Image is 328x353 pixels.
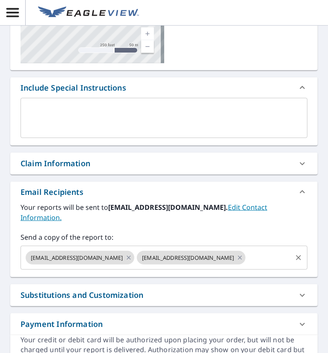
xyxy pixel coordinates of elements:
span: [EMAIL_ADDRESS][DOMAIN_NAME] [137,254,239,262]
a: EV Logo [33,1,144,24]
div: Payment Information [10,313,318,335]
div: [EMAIL_ADDRESS][DOMAIN_NAME] [26,251,134,265]
a: Current Level 17, Zoom In [141,27,154,40]
div: Email Recipients [21,186,83,198]
div: Claim Information [10,153,318,174]
label: Your reports will be sent to [21,202,307,223]
b: [EMAIL_ADDRESS][DOMAIN_NAME]. [108,203,228,212]
button: Clear [293,252,304,264]
div: Substitutions and Customization [10,284,318,306]
div: [EMAIL_ADDRESS][DOMAIN_NAME] [137,251,245,265]
span: [EMAIL_ADDRESS][DOMAIN_NAME] [26,254,128,262]
label: Send a copy of the report to: [21,232,307,242]
img: EV Logo [38,6,139,19]
a: Current Level 17, Zoom Out [141,40,154,53]
div: Include Special Instructions [21,82,126,94]
div: Include Special Instructions [10,77,318,98]
div: Email Recipients [10,182,318,202]
div: Substitutions and Customization [21,289,143,301]
div: Payment Information [21,318,103,330]
div: Claim Information [21,158,90,169]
